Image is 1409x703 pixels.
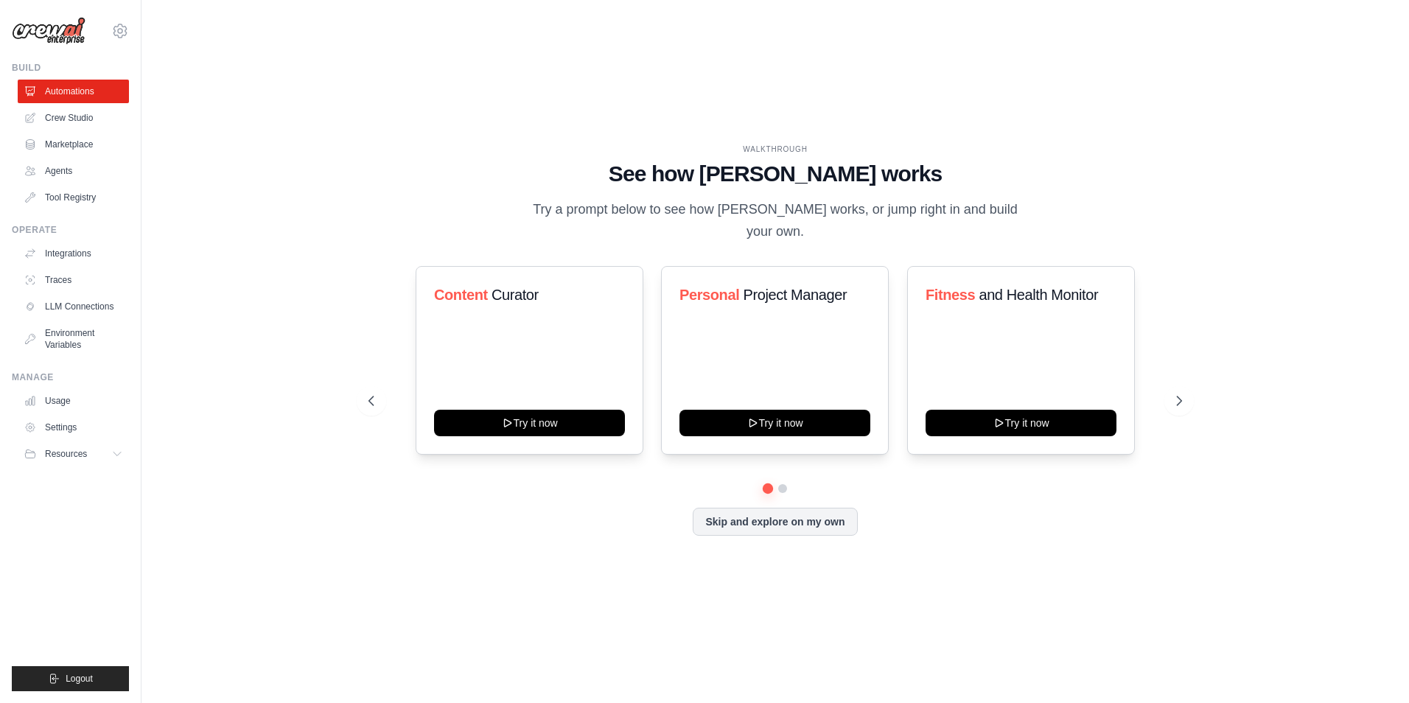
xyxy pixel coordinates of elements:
font: Try it now [514,416,558,430]
span: Personal [679,287,739,303]
p: Try a prompt below to see how [PERSON_NAME] works, or jump right in and build your own. [528,199,1023,242]
span: Resources [45,448,87,460]
a: LLM Connections [18,295,129,318]
font: Traces [45,274,71,286]
font: Marketplace [45,139,93,150]
a: Agents [18,159,129,183]
img: Logo [12,17,85,45]
a: Integrations [18,242,129,265]
button: Resources [18,442,129,466]
button: Skip and explore on my own [693,508,857,536]
font: Automations [45,85,94,97]
a: Crew Studio [18,106,129,130]
a: Tool Registry [18,186,129,209]
font: Try it now [1004,416,1049,430]
font: Tool Registry [45,192,96,203]
font: Agents [45,165,72,177]
span: Project Manager [744,287,847,303]
span: and Health Monitor [979,287,1098,303]
div: Operate [12,224,129,236]
a: Traces [18,268,129,292]
a: Environment Variables [18,321,129,357]
font: Try it now [759,416,803,430]
button: Logout [12,666,129,691]
button: Try it now [679,410,870,436]
div: Manage [12,371,129,383]
div: WALKTHROUGH [368,144,1182,155]
h1: See how [PERSON_NAME] works [368,161,1182,187]
font: Environment Variables [45,327,123,351]
a: Automations [18,80,129,103]
button: Try it now [926,410,1116,436]
font: Crew Studio [45,112,93,124]
span: Fitness [926,287,975,303]
font: Integrations [45,248,91,259]
a: Settings [18,416,129,439]
span: Content [434,287,488,303]
font: Usage [45,395,71,407]
button: Try it now [434,410,625,436]
font: LLM Connections [45,301,113,312]
span: Logout [66,673,93,685]
font: Settings [45,422,77,433]
a: Marketplace [18,133,129,156]
span: Curator [492,287,539,303]
a: Usage [18,389,129,413]
div: Build [12,62,129,74]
